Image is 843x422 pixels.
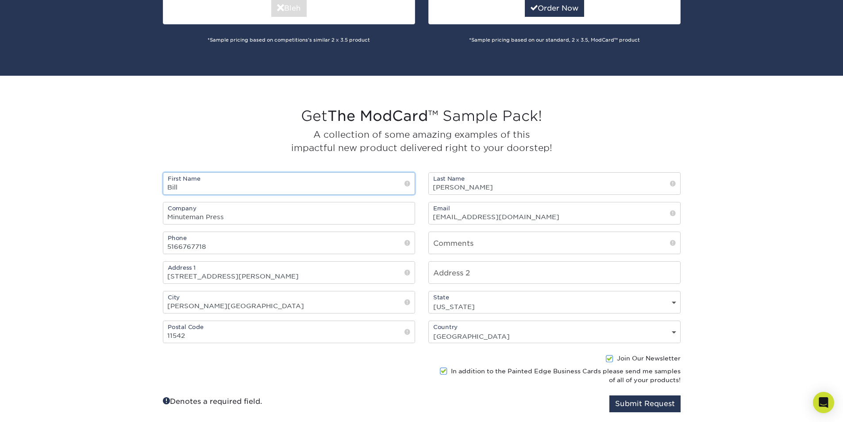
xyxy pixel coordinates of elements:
div: Denotes a required field. [156,395,422,407]
h3: Get ™ Sample Pack! [163,108,681,124]
small: *Sample pricing based on our standard, 2 x 3.5, ModCard™ product [469,37,640,43]
iframe: reCAPTCHA [163,354,281,384]
div: Open Intercom Messenger [813,392,834,413]
strong: The ModCard [327,107,428,124]
p: A collection of some amazing examples of this impactful new product delivered right to your doors... [163,128,681,155]
label: Join Our Newsletter [606,354,681,363]
iframe: Google Customer Reviews [2,395,75,419]
label: In addition to the Painted Edge Business Cards please send me samples of all of your products! [439,367,681,385]
button: Submit Request [609,395,681,412]
small: *Sample pricing based on competitions's similar 2 x 3.5 product [208,37,370,43]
